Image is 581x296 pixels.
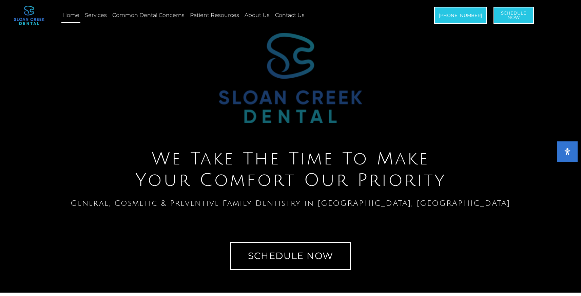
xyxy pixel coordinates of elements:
a: [PHONE_NUMBER] [434,7,487,24]
a: About Us [244,7,271,23]
h1: General, Cosmetic & Preventive Family Dentistry in [GEOGRAPHIC_DATA], [GEOGRAPHIC_DATA] [3,199,578,207]
img: Sloan Creek Dental Logo [219,33,362,123]
span: [PHONE_NUMBER] [439,13,482,18]
a: Schedule Now [230,242,351,270]
span: Schedule Now [248,251,333,260]
a: Patient Resources [189,7,240,23]
img: logo [14,6,44,25]
a: Contact Us [274,7,306,23]
a: Common Dental Concerns [111,7,186,23]
h2: We Take The Time To Make Your Comfort Our Priority [3,149,578,191]
span: Schedule Now [501,11,526,20]
a: Services [84,7,108,23]
nav: Menu [61,7,399,23]
button: Open Accessibility Panel [557,141,578,162]
a: Home [61,7,80,23]
a: ScheduleNow [493,7,534,24]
